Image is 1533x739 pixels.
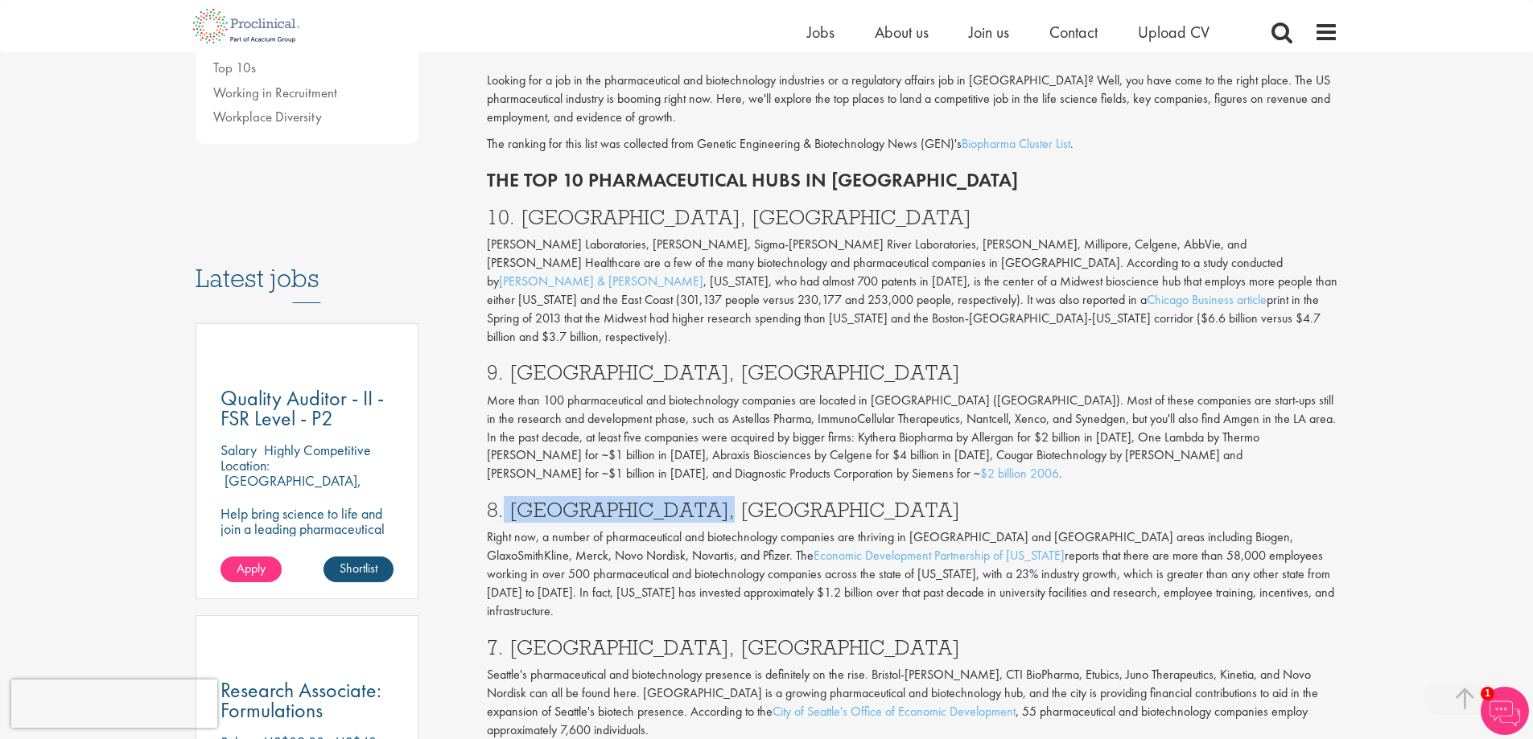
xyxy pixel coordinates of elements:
[487,666,1338,739] p: Seattle's pharmaceutical and biotechnology presence is definitely on the rise. Bristol-[PERSON_NA...
[773,703,1016,720] a: City of Seattle's Office of Economic Development
[264,441,371,459] p: Highly Competitive
[220,471,361,505] p: [GEOGRAPHIC_DATA], [GEOGRAPHIC_DATA]
[1147,291,1267,308] a: Chicago Business article
[487,207,1338,228] h3: 10. [GEOGRAPHIC_DATA], [GEOGRAPHIC_DATA]
[213,59,256,76] a: Top 10s
[220,388,394,429] a: Quality Auditor - II - FSR Level - P2
[220,680,394,721] a: Research Associate: Formulations
[220,556,282,582] a: Apply
[220,384,384,432] span: Quality Auditor - II - FSR Level - P2
[1068,135,1070,152] a: t
[487,499,1338,520] h3: 8. [GEOGRAPHIC_DATA], [GEOGRAPHIC_DATA]
[487,170,1338,191] h2: The Top 10 Pharmaceutical hubs in [GEOGRAPHIC_DATA]
[487,392,1338,483] p: More than 100 pharmaceutical and biotechnology companies are located in [GEOGRAPHIC_DATA] ([GEOGR...
[487,236,1338,346] p: [PERSON_NAME] Laboratories, [PERSON_NAME], Sigma-[PERSON_NAME] River Laboratories, [PERSON_NAME],...
[499,273,703,289] a: [PERSON_NAME] & [PERSON_NAME]
[807,22,834,43] a: Jobs
[875,22,929,43] a: About us
[814,547,1065,564] a: Economic Development Partnership of [US_STATE]
[487,135,1338,154] p: The ranking for this list was collected from Genetic Engineering & Biotechnology News (GEN)'s .
[11,679,217,728] iframe: reCAPTCHA
[1481,687,1494,700] span: 1
[220,456,270,474] span: Location:
[323,556,394,582] a: Shortlist
[969,22,1009,43] a: Join us
[1481,687,1529,735] img: Chatbot
[962,135,1068,152] a: Biopharma Cluster Lis
[220,506,394,597] p: Help bring science to life and join a leading pharmaceutical company to play a key role in delive...
[213,84,337,101] a: Working in Recruitment
[1049,22,1098,43] a: Contact
[1138,22,1210,43] a: Upload CV
[220,676,381,724] span: Research Associate: Formulations
[213,108,322,125] a: Workplace Diversity
[196,224,419,303] h3: Latest jobs
[487,637,1338,658] h3: 7. [GEOGRAPHIC_DATA], [GEOGRAPHIC_DATA]
[980,465,1059,482] a: $2 billion 2006
[487,362,1338,383] h3: 9. [GEOGRAPHIC_DATA], [GEOGRAPHIC_DATA]
[487,528,1338,620] p: Right now, a number of pharmaceutical and biotechnology companies are thriving in [GEOGRAPHIC_DAT...
[237,560,266,577] span: Apply
[220,441,257,459] span: Salary
[487,72,1338,127] p: Looking for a job in the pharmaceutical and biotechnology industries or a regulatory affairs job ...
